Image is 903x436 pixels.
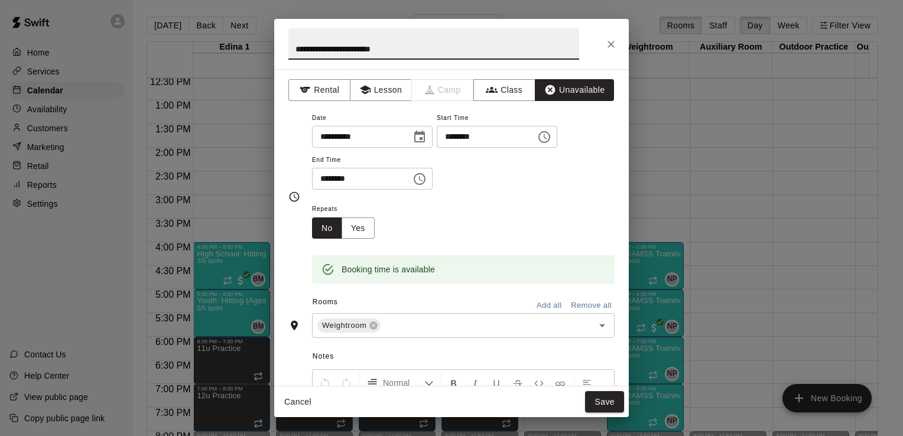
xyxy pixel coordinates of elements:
[444,372,464,393] button: Format Bold
[530,297,568,315] button: Add all
[313,298,338,306] span: Rooms
[383,377,424,389] span: Normal
[568,297,615,315] button: Remove all
[408,125,431,149] button: Choose date, selected date is Aug 21, 2025
[529,372,549,393] button: Insert Code
[535,79,614,101] button: Unavailable
[473,79,535,101] button: Class
[315,372,335,393] button: Undo
[362,372,438,393] button: Formatting Options
[312,110,433,126] span: Date
[594,317,610,334] button: Open
[312,217,375,239] div: outlined button group
[577,372,597,393] button: Left Align
[508,372,528,393] button: Format Strikethrough
[486,372,506,393] button: Format Underline
[288,320,300,331] svg: Rooms
[312,201,384,217] span: Repeats
[317,320,371,331] span: Weightroom
[532,125,556,149] button: Choose time, selected time is 2:30 PM
[288,79,350,101] button: Rental
[585,391,624,413] button: Save
[312,152,433,168] span: End Time
[313,347,615,366] span: Notes
[465,372,485,393] button: Format Italics
[336,372,356,393] button: Redo
[317,318,381,333] div: Weightroom
[600,34,622,55] button: Close
[288,191,300,203] svg: Timing
[342,259,435,280] div: Booking time is available
[408,167,431,191] button: Choose time, selected time is 3:00 PM
[437,110,557,126] span: Start Time
[342,217,375,239] button: Yes
[350,79,412,101] button: Lesson
[279,391,317,413] button: Cancel
[312,217,342,239] button: No
[412,79,474,101] span: Camps can only be created in the Services page
[550,372,570,393] button: Insert Link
